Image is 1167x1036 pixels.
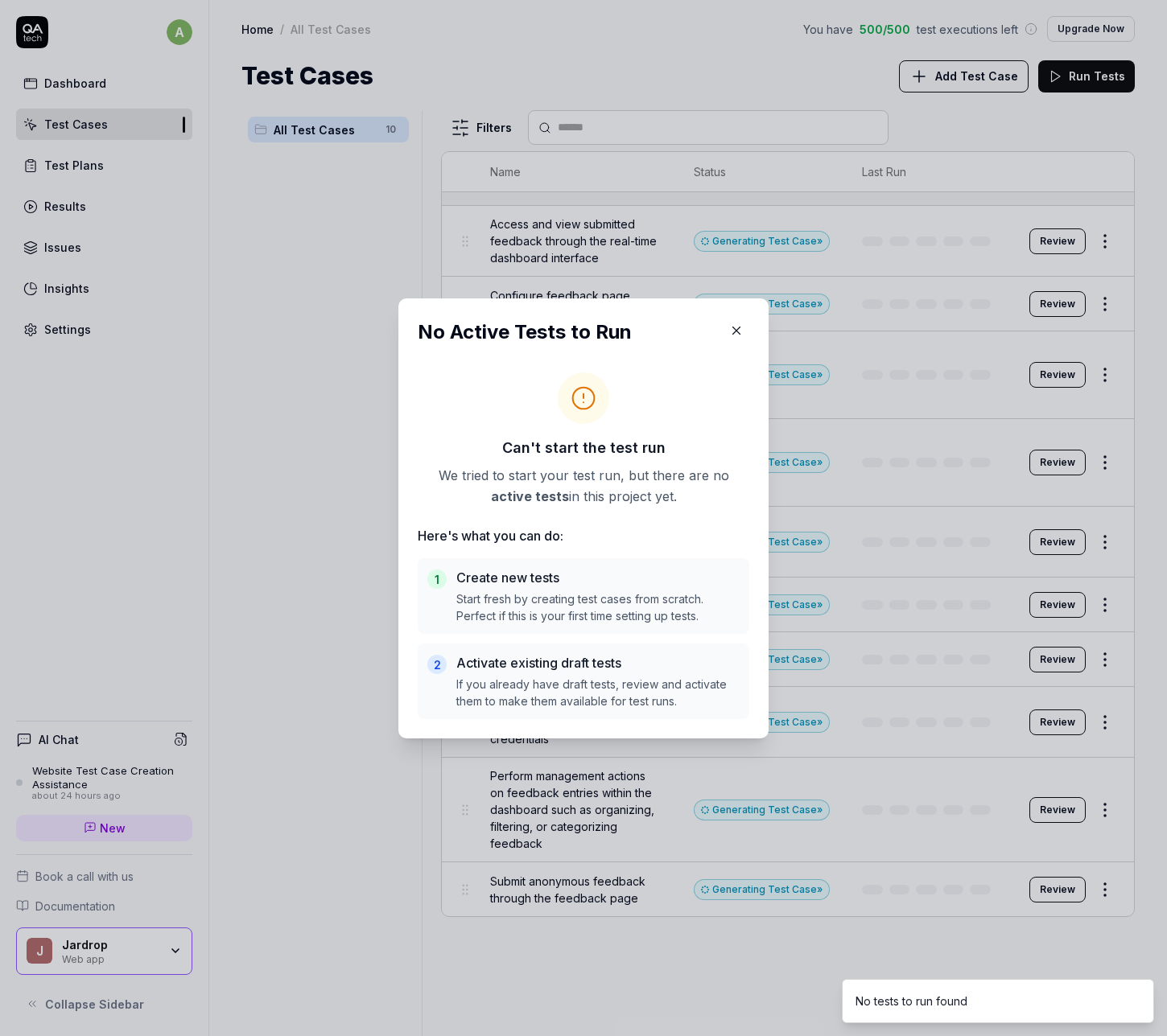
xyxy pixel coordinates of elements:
p: We tried to start your test run, but there are no in this project yet. [418,465,749,507]
button: Close Modal [724,318,749,343]
p: If you already have draft tests, review and activate them to make them available for test runs. [456,676,740,709]
strong: active tests [491,488,569,504]
h2: No Active Tests to Run [418,318,749,347]
span: 2 [434,656,441,672]
h5: Activate existing draft tests [456,653,740,672]
span: 1 [435,570,439,587]
h4: Here's what you can do: [418,526,749,545]
h3: Can't start the test run [418,437,749,458]
p: Start fresh by creating test cases from scratch. Perfect if this is your first time setting up te... [456,590,740,624]
h5: Create new tests [456,568,740,587]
